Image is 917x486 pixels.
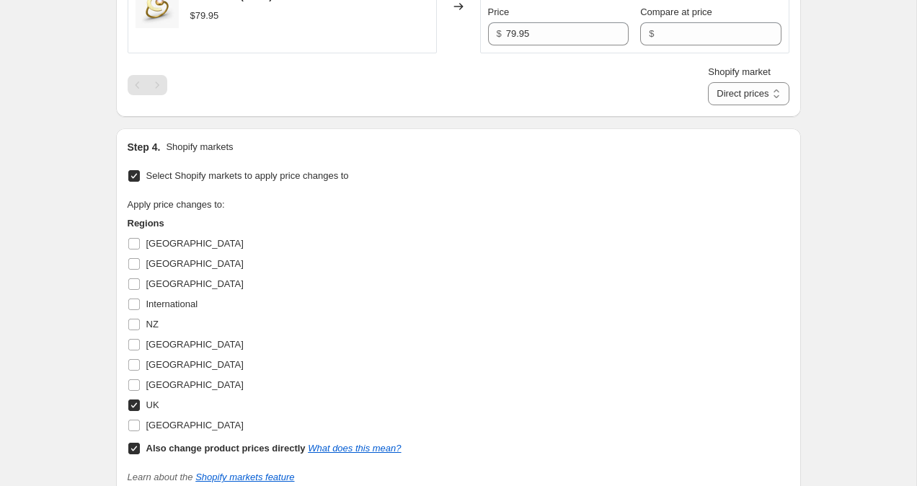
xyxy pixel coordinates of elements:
span: NZ [146,319,159,330]
h2: Step 4. [128,140,161,154]
span: International [146,299,198,309]
span: UK [146,399,159,410]
span: [GEOGRAPHIC_DATA] [146,379,244,390]
h3: Regions [128,216,402,231]
span: [GEOGRAPHIC_DATA] [146,420,244,430]
a: Shopify markets feature [195,472,294,482]
span: $ [497,28,502,39]
p: Shopify markets [166,140,233,154]
span: $ [649,28,654,39]
span: [GEOGRAPHIC_DATA] [146,339,244,350]
span: [GEOGRAPHIC_DATA] [146,359,244,370]
span: [GEOGRAPHIC_DATA] [146,278,244,289]
b: Also change product prices directly [146,443,306,454]
nav: Pagination [128,75,167,95]
a: What does this mean? [308,443,401,454]
span: Price [488,6,510,17]
i: Learn about the [128,472,295,482]
span: [GEOGRAPHIC_DATA] [146,238,244,249]
span: Select Shopify markets to apply price changes to [146,170,349,181]
div: $79.95 [190,9,219,23]
span: [GEOGRAPHIC_DATA] [146,258,244,269]
span: Shopify market [708,66,771,77]
span: Apply price changes to: [128,199,225,210]
span: Compare at price [640,6,712,17]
